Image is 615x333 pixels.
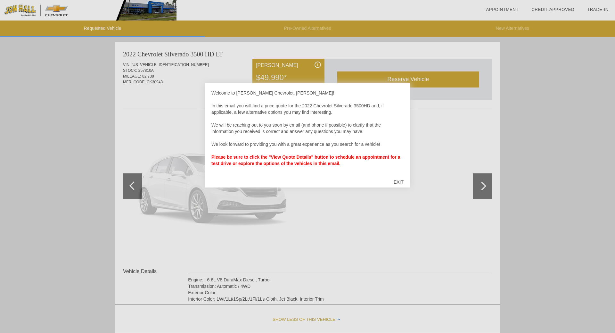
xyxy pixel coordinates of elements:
[531,7,574,12] a: Credit Approved
[486,7,519,12] a: Appointment
[387,172,410,192] div: EXIT
[211,90,404,173] div: Welcome to [PERSON_NAME] Chevrolet, [PERSON_NAME]! In this email you will find a price quote for ...
[211,154,400,166] strong: Please be sure to click the "View Quote Details" button to schedule an appointment for a test dri...
[587,7,609,12] a: Trade-In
